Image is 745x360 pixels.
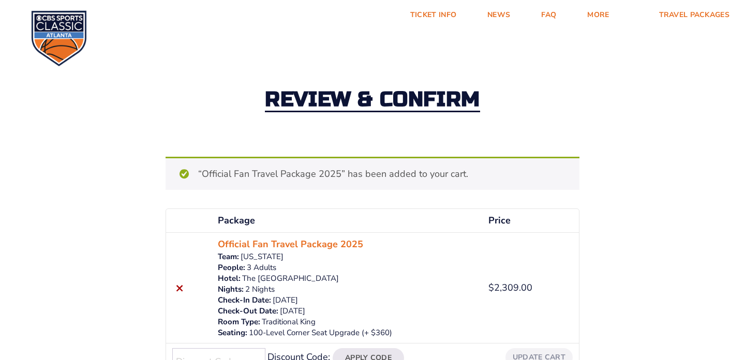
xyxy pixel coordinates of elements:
p: [US_STATE] [218,251,476,262]
dt: Check-In Date: [218,295,271,306]
p: [DATE] [218,295,476,306]
th: Package [212,209,482,232]
p: [DATE] [218,306,476,317]
dt: Seating: [218,327,247,338]
p: 2 Nights [218,284,476,295]
p: 3 Adults [218,262,476,273]
img: CBS Sports Classic [31,10,87,66]
span: $ [488,281,494,294]
p: The [GEOGRAPHIC_DATA] [218,273,476,284]
dt: Room Type: [218,317,260,327]
dt: Team: [218,251,239,262]
h2: Review & Confirm [265,89,480,112]
dt: Check-Out Date: [218,306,278,317]
dt: People: [218,262,245,273]
th: Price [482,209,579,232]
p: 100-Level Corner Seat Upgrade (+ $360) [218,327,476,338]
dt: Nights: [218,284,244,295]
a: Official Fan Travel Package 2025 [218,237,363,251]
div: “Official Fan Travel Package 2025” has been added to your cart. [166,157,579,190]
dt: Hotel: [218,273,241,284]
p: Traditional King [218,317,476,327]
bdi: 2,309.00 [488,281,532,294]
a: Remove this item [172,281,186,295]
